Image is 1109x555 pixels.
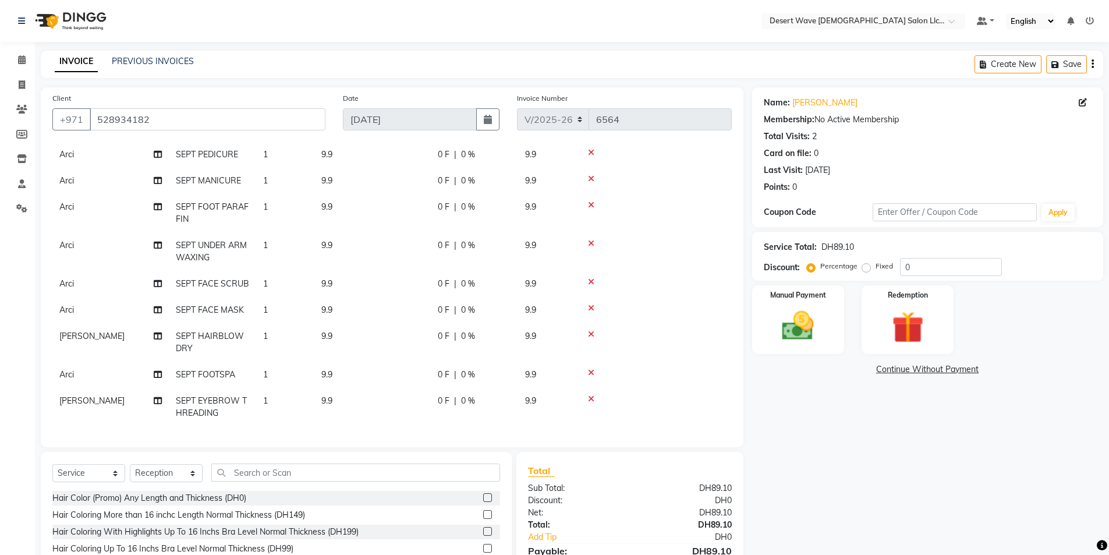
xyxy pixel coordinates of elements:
span: Arci [59,240,74,250]
div: Discount: [764,261,800,274]
img: logo [30,5,109,37]
div: Name: [764,97,790,109]
span: 0 % [461,239,475,252]
span: SEPT PEDICURE [176,149,238,160]
span: Arci [59,305,74,315]
span: | [454,175,456,187]
span: [PERSON_NAME] [59,331,125,341]
span: 9.9 [321,175,332,186]
div: DH0 [649,531,740,543]
span: 0 % [461,149,475,161]
div: Card on file: [764,147,812,160]
div: DH89.10 [630,507,740,519]
div: Service Total: [764,241,817,253]
span: 1 [263,175,268,186]
span: | [454,201,456,213]
span: 1 [263,369,268,380]
span: 0 F [438,239,449,252]
span: | [454,330,456,342]
span: 9.9 [525,331,536,341]
span: 0 F [438,149,449,161]
span: 9.9 [321,240,332,250]
span: 9.9 [321,149,332,160]
div: Net: [519,507,630,519]
img: _gift.svg [882,307,934,347]
button: Create New [975,55,1041,73]
span: SEPT HAIRBLOWDRY [176,331,244,353]
label: Fixed [876,261,893,271]
div: Hair Coloring More than 16 inchc Length Normal Thickness (DH149) [52,509,305,521]
span: SEPT FACE MASK [176,305,244,315]
span: 0 F [438,304,449,316]
input: Search or Scan [211,464,500,482]
span: 1 [263,331,268,341]
div: 0 [814,147,819,160]
span: 9.9 [321,278,332,289]
span: 9.9 [525,149,536,160]
span: 9.9 [525,240,536,250]
span: 9.9 [321,202,332,212]
div: Points: [764,181,790,193]
span: 9.9 [321,331,332,341]
span: 9.9 [321,305,332,315]
button: Save [1046,55,1087,73]
button: Apply [1041,204,1075,221]
span: | [454,149,456,161]
div: Coupon Code [764,206,873,218]
span: 0 F [438,175,449,187]
span: Arci [59,278,74,289]
span: SEPT UNDER ARM WAXING [176,240,247,263]
button: +971 [52,108,91,130]
label: Redemption [888,290,928,301]
span: 1 [263,202,268,212]
div: Total Visits: [764,130,810,143]
a: Continue Without Payment [754,363,1101,376]
span: 0 % [461,395,475,407]
label: Percentage [820,261,858,271]
span: 9.9 [525,395,536,406]
a: INVOICE [55,51,98,72]
span: 0 F [438,201,449,213]
div: Last Visit: [764,164,803,176]
div: Hair Coloring With Highlights Up To 16 Inchs Bra Level Normal Thickness (DH199) [52,526,359,538]
div: 0 [792,181,797,193]
span: 0 F [438,278,449,290]
span: 1 [263,305,268,315]
div: Membership: [764,114,814,126]
div: Hair Coloring Up To 16 Inchs Bra Level Normal Thickness (DH99) [52,543,293,555]
div: Total: [519,519,630,531]
div: DH89.10 [821,241,854,253]
div: Hair Color (Promo) Any Length and Thickness (DH0) [52,492,246,504]
span: Arci [59,175,74,186]
div: DH89.10 [630,482,740,494]
span: SEPT MANICURE [176,175,241,186]
a: PREVIOUS INVOICES [112,56,194,66]
a: [PERSON_NAME] [792,97,858,109]
span: SEPT FOOT PARAFFIN [176,202,249,224]
span: SEPT FOOTSPA [176,369,235,380]
label: Invoice Number [517,93,568,104]
span: 0 % [461,304,475,316]
span: Arci [59,369,74,380]
span: | [454,395,456,407]
span: 1 [263,149,268,160]
span: 9.9 [525,305,536,315]
span: SEPT FACE SCRUB [176,278,249,289]
span: 0 F [438,395,449,407]
span: Arci [59,149,74,160]
span: | [454,239,456,252]
span: [PERSON_NAME] [59,395,125,406]
span: | [454,304,456,316]
span: 1 [263,395,268,406]
span: 9.9 [321,395,332,406]
span: 0 F [438,369,449,381]
div: [DATE] [805,164,830,176]
div: DH89.10 [630,519,740,531]
span: 0 % [461,175,475,187]
span: 0 % [461,369,475,381]
span: | [454,369,456,381]
div: DH0 [630,494,740,507]
label: Manual Payment [770,290,826,301]
span: 1 [263,278,268,289]
span: 0 % [461,330,475,342]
